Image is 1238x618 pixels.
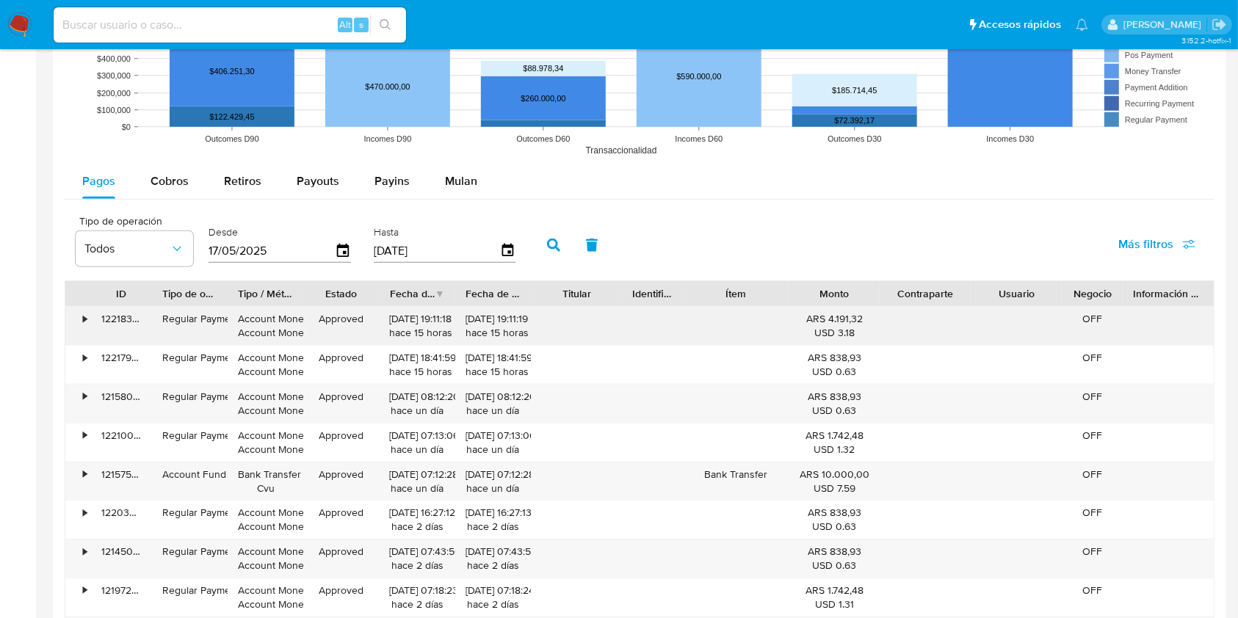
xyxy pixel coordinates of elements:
[1212,17,1227,32] a: Salir
[359,18,363,32] span: s
[1123,18,1206,32] p: eliana.eguerrero@mercadolibre.com
[370,15,400,35] button: search-icon
[1181,34,1231,46] span: 3.152.2-hotfix-1
[979,17,1061,32] span: Accesos rápidos
[339,18,351,32] span: Alt
[1076,18,1088,31] a: Notificaciones
[54,15,406,34] input: Buscar usuario o caso...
